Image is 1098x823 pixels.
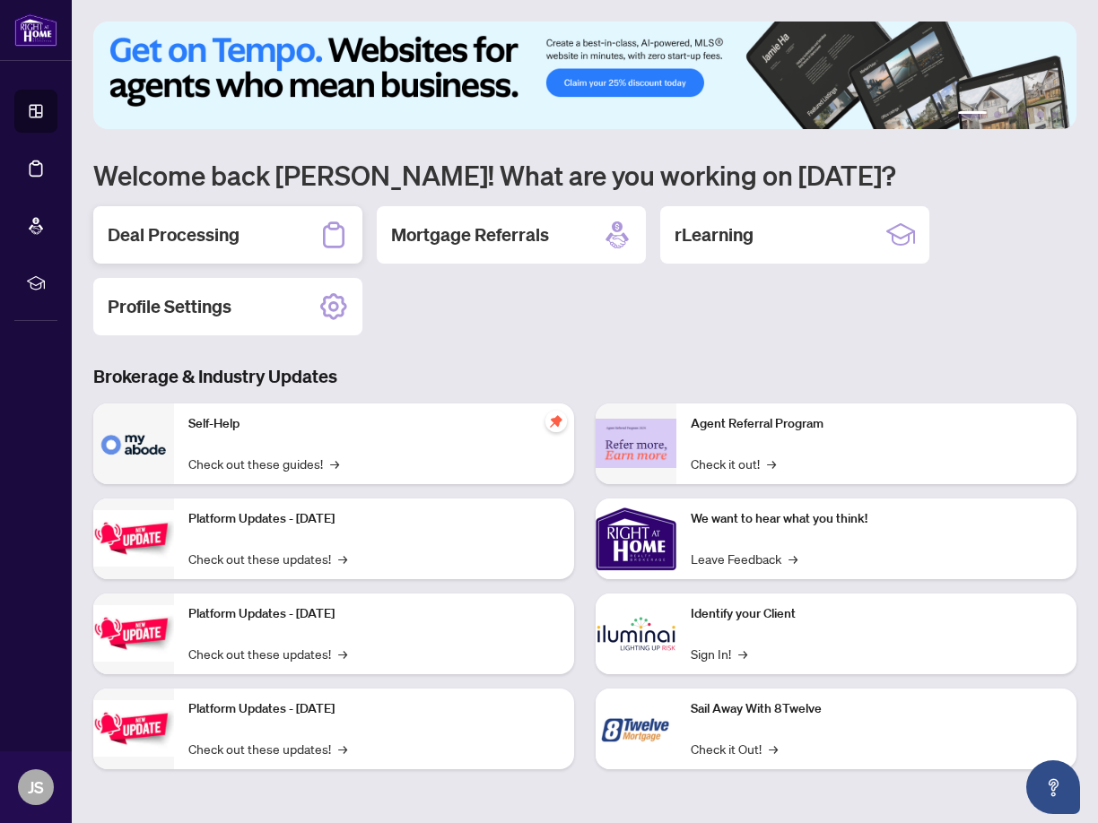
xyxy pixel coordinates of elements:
span: → [338,644,347,663]
a: Sign In!→ [691,644,747,663]
p: Platform Updates - [DATE] [188,604,560,624]
p: Platform Updates - [DATE] [188,699,560,719]
a: Check out these updates!→ [188,739,347,758]
a: Check out these updates!→ [188,549,347,568]
img: Slide 0 [93,22,1076,129]
a: Check it out!→ [691,454,776,473]
img: Sail Away With 8Twelve [596,689,676,769]
span: → [330,454,339,473]
img: Agent Referral Program [596,419,676,468]
img: Platform Updates - July 8, 2025 [93,605,174,662]
h2: Deal Processing [108,222,240,247]
span: JS [28,775,44,800]
span: → [789,549,797,568]
img: Platform Updates - June 23, 2025 [93,700,174,757]
button: Open asap [1026,760,1080,814]
span: → [738,644,747,663]
span: → [338,549,347,568]
h2: rLearning [675,222,754,247]
span: → [338,739,347,758]
h2: Profile Settings [108,294,231,319]
p: Agent Referral Program [691,414,1062,434]
button: 4 [1023,111,1030,118]
h2: Mortgage Referrals [391,222,549,247]
img: Identify your Client [596,593,676,674]
img: We want to hear what you think! [596,498,676,579]
span: pushpin [545,411,567,432]
button: 2 [994,111,1001,118]
p: We want to hear what you think! [691,509,1062,529]
h3: Brokerage & Industry Updates [93,364,1076,389]
p: Sail Away With 8Twelve [691,699,1062,719]
img: logo [14,13,57,47]
img: Self-Help [93,403,174,484]
h1: Welcome back [PERSON_NAME]! What are you working on [DATE]? [93,158,1076,192]
span: → [767,454,776,473]
p: Self-Help [188,414,560,434]
p: Identify your Client [691,604,1062,624]
a: Leave Feedback→ [691,549,797,568]
button: 3 [1008,111,1015,118]
button: 6 [1051,111,1059,118]
img: Platform Updates - July 21, 2025 [93,510,174,567]
button: 1 [958,111,987,118]
span: → [769,739,778,758]
p: Platform Updates - [DATE] [188,509,560,529]
a: Check out these guides!→ [188,454,339,473]
a: Check it Out!→ [691,739,778,758]
a: Check out these updates!→ [188,644,347,663]
button: 5 [1037,111,1044,118]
